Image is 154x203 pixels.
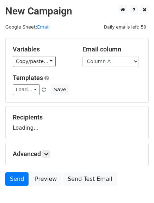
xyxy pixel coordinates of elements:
[13,113,141,132] div: Loading...
[37,24,49,30] a: Email
[13,84,40,95] a: Load...
[5,172,29,186] a: Send
[13,56,56,67] a: Copy/paste...
[82,45,142,53] h5: Email column
[101,23,149,31] span: Daily emails left: 50
[30,172,61,186] a: Preview
[51,84,69,95] button: Save
[63,172,117,186] a: Send Test Email
[5,24,50,30] small: Google Sheet:
[13,45,72,53] h5: Variables
[101,24,149,30] a: Daily emails left: 50
[13,74,43,81] a: Templates
[5,5,149,17] h2: New Campaign
[13,150,141,158] h5: Advanced
[13,113,141,121] h5: Recipients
